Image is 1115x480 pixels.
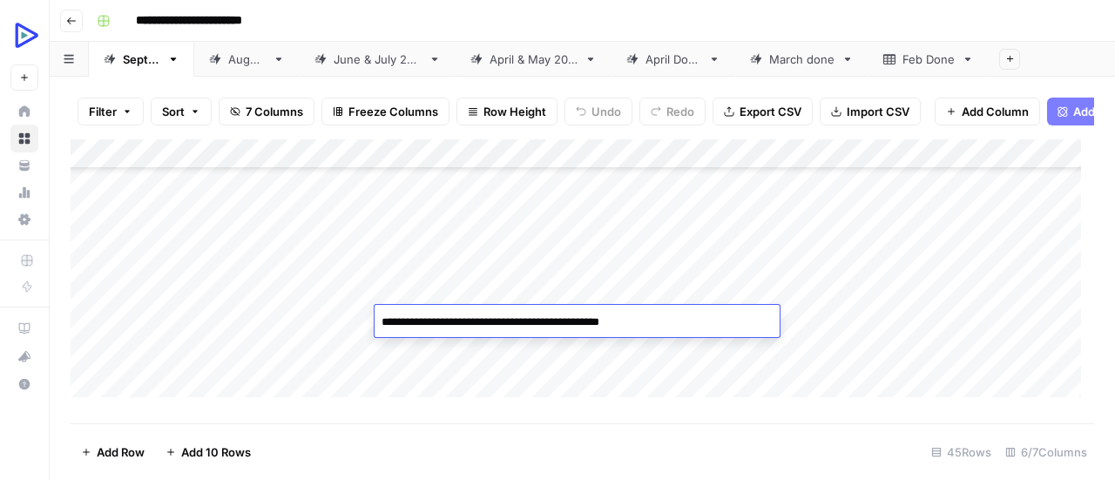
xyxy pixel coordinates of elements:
button: Redo [639,98,706,125]
button: Add Row [71,438,155,466]
a: AirOps Academy [10,314,38,342]
a: Settings [10,206,38,233]
span: Filter [89,103,117,120]
a: Usage [10,179,38,206]
a: Feb Done [868,42,989,77]
a: March done [735,42,868,77]
button: Filter [78,98,144,125]
a: [DATE] [89,42,194,77]
span: Redo [666,103,694,120]
a: Browse [10,125,38,152]
button: What's new? [10,342,38,370]
div: [DATE] [123,51,160,68]
button: Workspace: OpenReplay [10,14,38,57]
a: [DATE] & [DATE] [300,42,456,77]
div: Feb Done [902,51,955,68]
div: 45 Rows [924,438,998,466]
a: Your Data [10,152,38,179]
div: 6/7 Columns [998,438,1094,466]
span: Add Column [962,103,1029,120]
button: Freeze Columns [321,98,449,125]
a: Home [10,98,38,125]
span: Row Height [483,103,546,120]
button: Sort [151,98,212,125]
span: Sort [162,103,185,120]
div: What's new? [11,343,37,369]
span: Freeze Columns [348,103,438,120]
div: [DATE] & [DATE] [334,51,422,68]
button: Export CSV [713,98,813,125]
a: [DATE] & [DATE] [456,42,612,77]
span: 7 Columns [246,103,303,120]
img: OpenReplay Logo [10,20,42,51]
a: [DATE] [194,42,300,77]
span: Add 10 Rows [181,443,251,461]
button: Undo [564,98,632,125]
div: March done [769,51,835,68]
span: Import CSV [847,103,909,120]
button: Help + Support [10,370,38,398]
button: Row Height [456,98,557,125]
div: [DATE] & [DATE] [490,51,578,68]
span: Export CSV [740,103,801,120]
span: Undo [591,103,621,120]
div: April Done [645,51,701,68]
button: Add 10 Rows [155,438,261,466]
span: Add Row [97,443,145,461]
button: Import CSV [820,98,921,125]
button: Add Column [935,98,1040,125]
div: [DATE] [228,51,266,68]
a: April Done [612,42,735,77]
button: 7 Columns [219,98,314,125]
